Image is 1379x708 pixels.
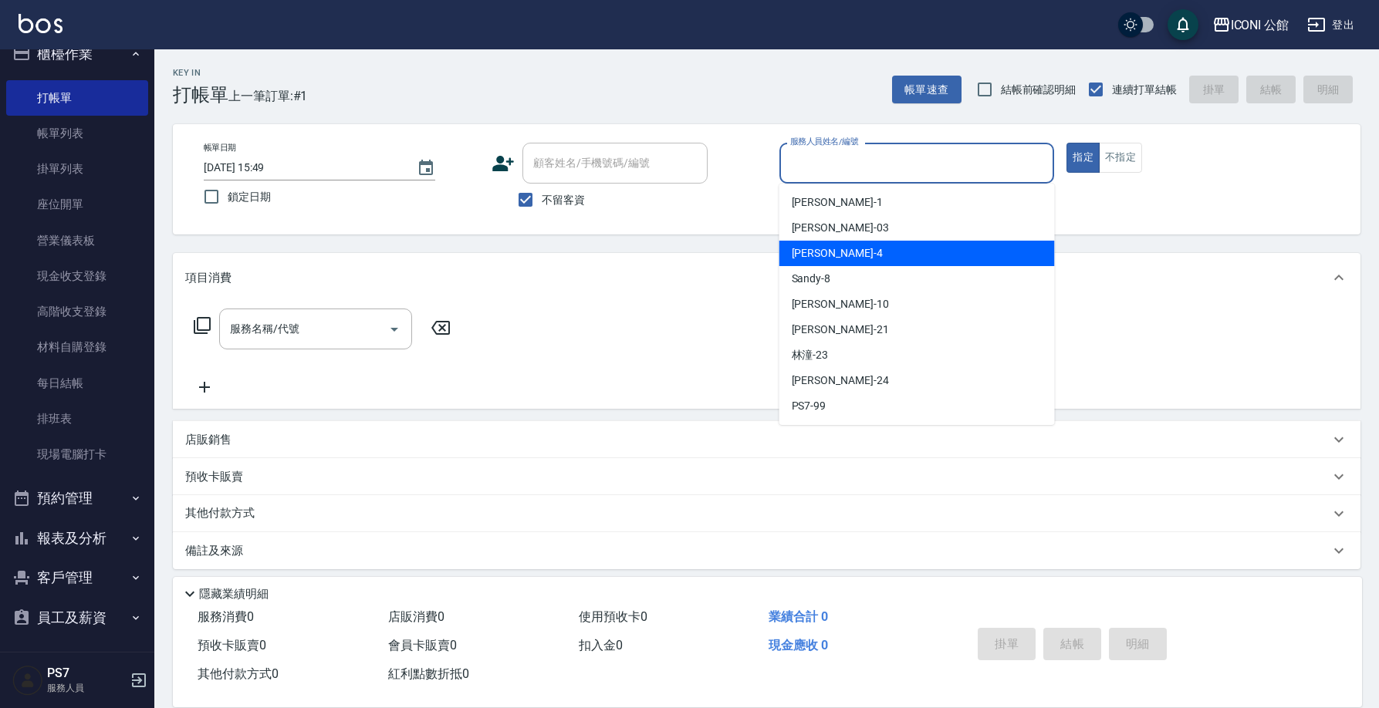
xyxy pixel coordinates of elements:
[790,136,858,147] label: 服務人員姓名/編號
[173,495,1360,532] div: 其他付款方式
[6,518,148,558] button: 報表及分析
[769,609,828,624] span: 業績合計 0
[892,76,962,104] button: 帳單速查
[6,34,148,74] button: 櫃檯作業
[228,189,271,205] span: 鎖定日期
[6,401,148,437] a: 排班表
[6,366,148,401] a: 每日結帳
[47,681,126,695] p: 服務人員
[769,638,828,652] span: 現金應收 0
[6,116,148,151] a: 帳單列表
[6,294,148,329] a: 高階收支登錄
[198,609,254,624] span: 服務消費 0
[228,86,308,106] span: 上一筆訂單:#1
[6,80,148,116] a: 打帳單
[1066,143,1100,173] button: 指定
[6,187,148,222] a: 座位開單
[792,347,829,363] span: 林潼 -23
[1301,11,1360,39] button: 登出
[173,84,228,106] h3: 打帳單
[1206,9,1296,41] button: ICONI 公館
[1168,9,1198,40] button: save
[199,586,269,602] p: 隱藏業績明細
[6,258,148,294] a: 現金收支登錄
[792,322,889,338] span: [PERSON_NAME] -21
[388,666,469,681] span: 紅利點數折抵 0
[173,68,228,78] h2: Key In
[792,220,889,236] span: [PERSON_NAME] -03
[388,609,444,624] span: 店販消費 0
[792,373,889,389] span: [PERSON_NAME] -24
[792,194,883,211] span: [PERSON_NAME] -1
[204,142,236,153] label: 帳單日期
[47,666,126,681] h5: PS7
[198,666,279,681] span: 其他付款方式 0
[12,665,43,696] img: Person
[173,253,1360,302] div: 項目消費
[407,150,444,187] button: Choose date, selected date is 2025-10-07
[1099,143,1142,173] button: 不指定
[1001,82,1076,98] span: 結帳前確認明細
[198,638,266,652] span: 預收卡販賣 0
[6,437,148,472] a: 現場電腦打卡
[173,532,1360,569] div: 備註及來源
[6,151,148,187] a: 掛單列表
[6,598,148,638] button: 員工及薪資
[579,609,647,624] span: 使用預收卡 0
[579,638,623,652] span: 扣入金 0
[6,223,148,258] a: 營業儀表板
[19,14,63,33] img: Logo
[185,432,232,448] p: 店販銷售
[6,329,148,365] a: 材料自購登錄
[173,458,1360,495] div: 預收卡販賣
[185,270,232,286] p: 項目消費
[792,271,831,287] span: Sandy -8
[185,469,243,485] p: 預收卡販賣
[185,505,262,522] p: 其他付款方式
[204,155,401,180] input: YYYY/MM/DD hh:mm
[185,543,243,559] p: 備註及來源
[792,398,826,414] span: PS7 -99
[388,638,457,652] span: 會員卡販賣 0
[6,558,148,598] button: 客戶管理
[1112,82,1177,98] span: 連續打單結帳
[792,296,889,312] span: [PERSON_NAME] -10
[6,478,148,518] button: 預約管理
[542,192,585,208] span: 不留客資
[792,245,883,261] span: [PERSON_NAME] -4
[1231,15,1289,35] div: ICONI 公館
[173,421,1360,458] div: 店販銷售
[382,317,407,342] button: Open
